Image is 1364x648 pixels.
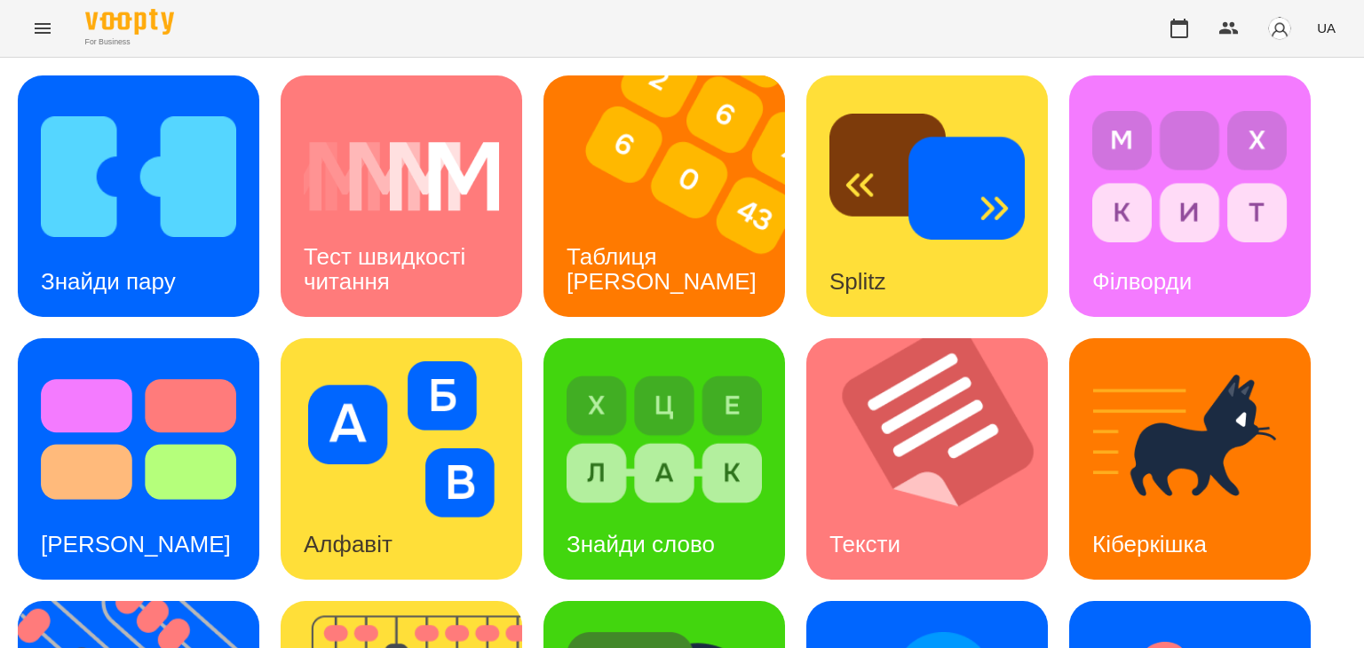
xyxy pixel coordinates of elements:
img: Таблиця Шульте [543,75,807,317]
a: Тест Струпа[PERSON_NAME] [18,338,259,580]
img: Splitz [829,99,1025,255]
img: Тест швидкості читання [304,99,499,255]
a: SplitzSplitz [806,75,1048,317]
a: Таблиця ШультеТаблиця [PERSON_NAME] [543,75,785,317]
button: UA [1310,12,1343,44]
img: Філворди [1092,99,1288,255]
h3: Знайди слово [567,531,715,557]
h3: Splitz [829,268,886,295]
h3: Знайди пару [41,268,176,295]
h3: Кіберкішка [1092,531,1207,557]
img: Voopty Logo [85,9,174,35]
a: ФілвордиФілворди [1069,75,1311,317]
img: Тест Струпа [41,361,236,518]
img: Знайди пару [41,99,236,255]
a: ТекстиТексти [806,338,1048,580]
h3: Таблиця [PERSON_NAME] [567,243,757,294]
a: Тест швидкості читанняТест швидкості читання [281,75,522,317]
button: Menu [21,7,64,50]
img: Знайди слово [567,361,762,518]
a: Знайди паруЗнайди пару [18,75,259,317]
a: АлфавітАлфавіт [281,338,522,580]
img: Тексти [806,338,1070,580]
a: Знайди словоЗнайди слово [543,338,785,580]
h3: Тексти [829,531,900,557]
h3: Філворди [1092,268,1192,295]
h3: Тест швидкості читання [304,243,472,294]
img: avatar_s.png [1267,16,1292,41]
img: Кіберкішка [1092,361,1288,518]
span: UA [1317,19,1336,37]
h3: [PERSON_NAME] [41,531,231,557]
a: КіберкішкаКіберкішка [1069,338,1311,580]
h3: Алфавіт [304,531,393,557]
span: For Business [85,36,174,48]
img: Алфавіт [304,361,499,518]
